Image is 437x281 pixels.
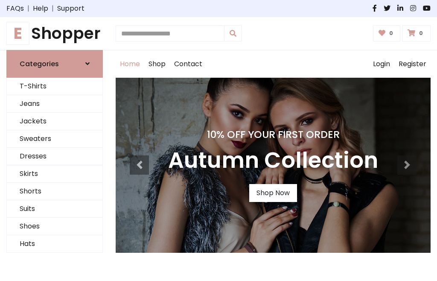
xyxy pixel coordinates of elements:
span: 0 [387,29,395,37]
a: Shop Now [249,184,297,202]
a: T-Shirts [7,78,102,95]
a: Sweaters [7,130,102,148]
a: Shoes [7,218,102,235]
a: 0 [402,25,431,41]
a: Support [57,3,84,14]
a: 0 [373,25,401,41]
a: EShopper [6,24,103,43]
a: Dresses [7,148,102,165]
a: Categories [6,50,103,78]
a: Register [394,50,431,78]
a: Shop [144,50,170,78]
a: Jackets [7,113,102,130]
a: Suits [7,200,102,218]
a: Jeans [7,95,102,113]
a: Help [33,3,48,14]
span: | [24,3,33,14]
a: Skirts [7,165,102,183]
a: Login [369,50,394,78]
a: Home [116,50,144,78]
h1: Shopper [6,24,103,43]
a: Contact [170,50,207,78]
span: 0 [417,29,425,37]
h4: 10% Off Your First Order [168,129,378,140]
h3: Autumn Collection [168,147,378,174]
a: FAQs [6,3,24,14]
h6: Categories [20,60,59,68]
a: Hats [7,235,102,253]
span: | [48,3,57,14]
span: E [6,22,29,45]
a: Shorts [7,183,102,200]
